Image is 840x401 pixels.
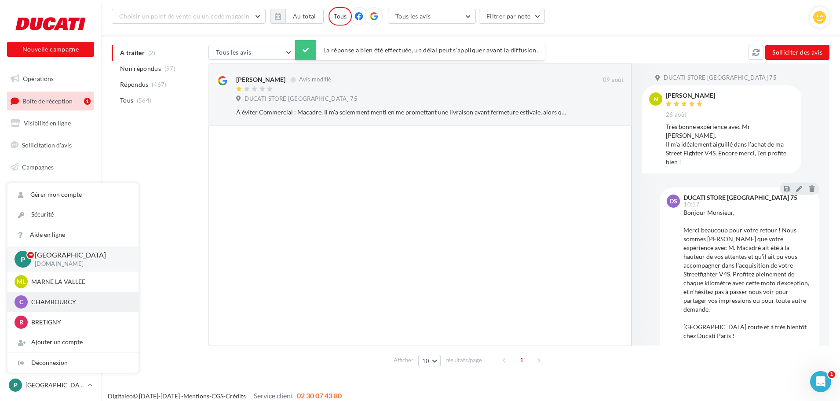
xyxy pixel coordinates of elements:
[422,357,430,364] span: 10
[5,92,96,110] a: Boîte de réception1
[270,9,324,24] button: Au total
[24,119,71,127] span: Visibilité en ligne
[418,355,441,367] button: 10
[7,377,94,394] a: P [GEOGRAPHIC_DATA]
[683,195,797,201] div: DUCATI STORE [GEOGRAPHIC_DATA] 75
[254,391,293,400] span: Service client
[664,74,777,82] span: DUCATI STORE [GEOGRAPHIC_DATA] 75
[394,356,413,364] span: Afficher
[31,318,128,327] p: BRETIGNY
[479,9,545,24] button: Filtrer par note
[446,356,482,364] span: résultats/page
[208,45,296,60] button: Tous les avis
[22,141,72,149] span: Sollicitation d'avis
[108,392,342,400] span: © [DATE]-[DATE] - - -
[152,81,167,88] span: (467)
[683,208,812,358] div: Bonjour Monsieur, Merci beaucoup pour votre retour ! Nous sommes [PERSON_NAME] que votre expérien...
[7,205,139,224] a: Sécurité
[299,76,331,83] span: Avis modifié
[31,298,128,306] p: CHAMBOURCY
[7,225,139,245] a: Aide en ligne
[329,7,352,26] div: Tous
[245,95,358,103] span: DUCATI STORE [GEOGRAPHIC_DATA] 75
[7,353,139,373] div: Déconnexion
[5,180,96,198] a: Contacts
[666,111,687,119] span: 26 août
[285,9,324,24] button: Au total
[5,136,96,155] a: Sollicitation d'avis
[7,332,139,352] div: Ajouter un compte
[654,95,658,103] span: N
[14,381,18,390] span: P
[120,64,161,73] span: Non répondus
[35,250,124,260] p: [GEOGRAPHIC_DATA]
[164,65,175,72] span: (97)
[17,277,26,286] span: ML
[5,224,96,242] a: Calendrier
[137,97,152,104] span: (564)
[212,392,223,400] a: CGS
[22,97,73,104] span: Boîte de réception
[5,70,96,88] a: Opérations
[388,9,476,24] button: Tous les avis
[35,260,124,268] p: [DOMAIN_NAME]
[297,391,342,400] span: 02 30 07 43 80
[26,381,84,390] p: [GEOGRAPHIC_DATA]
[7,42,94,57] button: Nouvelle campagne
[5,114,96,132] a: Visibilité en ligne
[216,48,252,56] span: Tous les avis
[19,318,23,327] span: B
[236,108,566,117] div: À éviter Commercial : Macadre. Il m’a sciemment menti en me promettant une livraison avant fermet...
[23,75,54,82] span: Opérations
[19,298,23,306] span: C
[765,45,829,60] button: Solliciter des avis
[84,98,91,105] div: 1
[119,12,249,20] span: Choisir un point de vente ou un code magasin
[295,40,545,60] div: La réponse a bien été effectuée, un délai peut s’appliquer avant la diffusion.
[5,202,96,220] a: Médiathèque
[603,76,624,84] span: 09 août
[669,197,677,206] span: DS
[810,371,831,392] iframe: Intercom live chat
[828,371,835,378] span: 1
[21,254,25,264] span: P
[120,80,149,89] span: Répondus
[7,185,139,205] a: Gérer mon compte
[22,163,54,170] span: Campagnes
[112,9,266,24] button: Choisir un point de vente ou un code magasin
[5,158,96,177] a: Campagnes
[108,392,133,400] a: Digitaleo
[666,122,794,166] div: Très bonne expérience avec Mr [PERSON_NAME]. Il m’a idéalement aiguillé dans l’achat de ma Street...
[683,202,700,207] span: 10:17
[666,92,715,99] div: [PERSON_NAME]
[515,353,529,367] span: 1
[31,277,128,286] p: MARNE LA VALLEE
[395,12,431,20] span: Tous les avis
[236,75,285,84] div: [PERSON_NAME]
[226,392,246,400] a: Crédits
[120,96,133,105] span: Tous
[183,392,209,400] a: Mentions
